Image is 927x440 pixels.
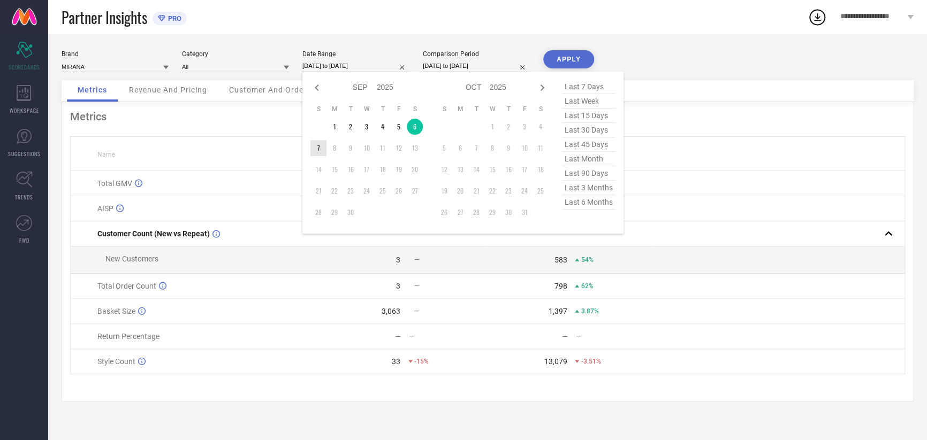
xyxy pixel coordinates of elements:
span: — [414,307,419,315]
td: Mon Sep 15 2025 [326,161,343,177]
td: Wed Oct 15 2025 [484,161,500,177]
td: Thu Oct 02 2025 [500,119,516,135]
td: Thu Oct 09 2025 [500,140,516,156]
div: — [409,333,487,340]
button: APPLY [543,50,594,68]
div: Date Range [302,50,409,58]
td: Fri Oct 10 2025 [516,140,533,156]
th: Sunday [310,105,326,113]
th: Thursday [375,105,391,113]
span: last 30 days [562,123,616,137]
div: 3 [396,256,400,264]
td: Wed Oct 22 2025 [484,183,500,199]
div: Brand [62,50,169,58]
th: Thursday [500,105,516,113]
td: Tue Sep 30 2025 [343,204,359,220]
td: Tue Oct 14 2025 [468,161,484,177]
span: Total Order Count [97,282,156,290]
span: — [414,282,419,290]
div: 3 [396,282,400,290]
div: 33 [392,357,400,366]
td: Fri Oct 03 2025 [516,119,533,135]
td: Sun Sep 21 2025 [310,183,326,199]
input: Select date range [302,60,409,72]
span: SCORECARDS [9,63,40,71]
span: last 7 days [562,80,616,94]
td: Fri Sep 05 2025 [391,119,407,135]
td: Tue Oct 07 2025 [468,140,484,156]
span: Revenue And Pricing [129,86,207,94]
td: Mon Sep 01 2025 [326,119,343,135]
td: Wed Oct 08 2025 [484,140,500,156]
td: Wed Oct 29 2025 [484,204,500,220]
td: Wed Sep 24 2025 [359,183,375,199]
td: Tue Sep 23 2025 [343,183,359,199]
span: FWD [19,236,29,244]
td: Fri Oct 24 2025 [516,183,533,199]
td: Thu Oct 23 2025 [500,183,516,199]
span: Return Percentage [97,332,159,341]
td: Fri Sep 19 2025 [391,161,407,177]
td: Sat Sep 13 2025 [407,140,423,156]
td: Sat Oct 04 2025 [533,119,549,135]
th: Tuesday [468,105,484,113]
span: Customer Count (New vs Repeat) [97,229,210,238]
span: PRO [165,14,181,22]
td: Mon Oct 27 2025 [452,204,468,220]
td: Fri Oct 31 2025 [516,204,533,220]
td: Sun Oct 05 2025 [436,140,452,156]
td: Fri Oct 17 2025 [516,161,533,177]
td: Wed Sep 03 2025 [359,119,375,135]
span: AISP [97,204,113,213]
span: SUGGESTIONS [8,150,41,158]
span: last 90 days [562,166,616,181]
td: Thu Oct 30 2025 [500,204,516,220]
td: Sun Oct 19 2025 [436,183,452,199]
th: Monday [326,105,343,113]
td: Sun Sep 07 2025 [310,140,326,156]
td: Sat Sep 27 2025 [407,183,423,199]
td: Mon Oct 20 2025 [452,183,468,199]
div: 13,079 [544,357,567,366]
div: Open download list [808,7,827,27]
th: Tuesday [343,105,359,113]
td: Sat Oct 25 2025 [533,183,549,199]
span: — [414,256,419,264]
div: 3,063 [382,307,400,315]
th: Sunday [436,105,452,113]
div: — [561,332,567,341]
th: Wednesday [359,105,375,113]
td: Sat Sep 20 2025 [407,161,423,177]
input: Select comparison period [423,60,530,72]
div: Metrics [70,110,905,123]
div: Previous month [310,81,323,94]
th: Friday [391,105,407,113]
td: Thu Sep 18 2025 [375,161,391,177]
th: Wednesday [484,105,500,113]
td: Sun Oct 12 2025 [436,161,452,177]
span: 54% [581,256,593,264]
div: 798 [554,282,567,290]
td: Tue Oct 21 2025 [468,183,484,199]
th: Saturday [533,105,549,113]
td: Wed Sep 17 2025 [359,161,375,177]
span: last 6 months [562,195,616,210]
td: Fri Sep 26 2025 [391,183,407,199]
th: Friday [516,105,533,113]
span: last 15 days [562,109,616,123]
td: Thu Oct 16 2025 [500,161,516,177]
td: Thu Sep 04 2025 [375,119,391,135]
span: last 45 days [562,137,616,152]
div: — [575,333,654,340]
td: Sun Sep 28 2025 [310,204,326,220]
td: Thu Sep 11 2025 [375,140,391,156]
span: Basket Size [97,307,135,315]
div: 583 [554,256,567,264]
td: Mon Sep 22 2025 [326,183,343,199]
div: Next month [536,81,549,94]
th: Monday [452,105,468,113]
span: Style Count [97,357,135,366]
div: Comparison Period [423,50,530,58]
span: Total GMV [97,179,132,188]
span: Customer And Orders [229,86,311,94]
